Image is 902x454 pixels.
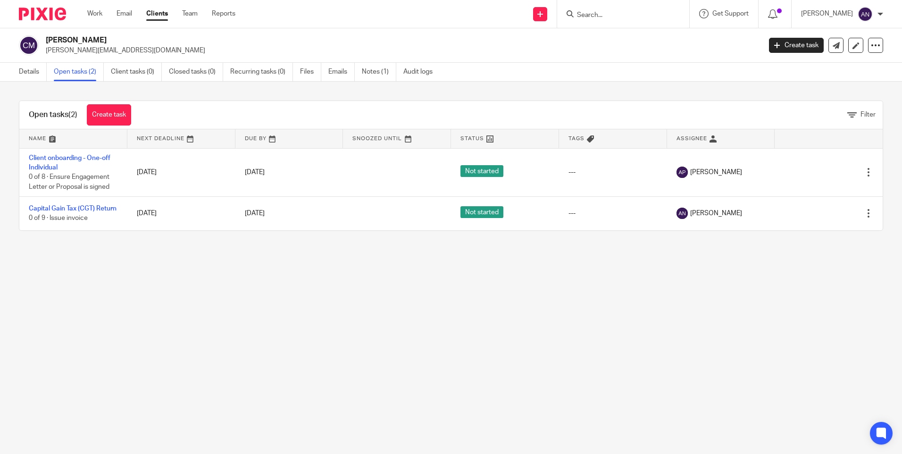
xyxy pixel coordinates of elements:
[87,9,102,18] a: Work
[212,9,235,18] a: Reports
[712,10,749,17] span: Get Support
[460,206,503,218] span: Not started
[245,169,265,176] span: [DATE]
[169,63,223,81] a: Closed tasks (0)
[19,8,66,20] img: Pixie
[690,209,742,218] span: [PERSON_NAME]
[769,38,824,53] a: Create task
[127,197,235,230] td: [DATE]
[46,46,755,55] p: [PERSON_NAME][EMAIL_ADDRESS][DOMAIN_NAME]
[117,9,132,18] a: Email
[19,35,39,55] img: svg%3E
[352,136,402,141] span: Snoozed Until
[362,63,396,81] a: Notes (1)
[801,9,853,18] p: [PERSON_NAME]
[460,136,484,141] span: Status
[568,136,585,141] span: Tags
[87,104,131,126] a: Create task
[576,11,661,20] input: Search
[403,63,440,81] a: Audit logs
[460,165,503,177] span: Not started
[29,174,109,190] span: 0 of 8 · Ensure Engagement Letter or Proposal is signed
[29,110,77,120] h1: Open tasks
[676,208,688,219] img: svg%3E
[146,9,168,18] a: Clients
[29,215,88,222] span: 0 of 9 · Issue invoice
[230,63,293,81] a: Recurring tasks (0)
[860,111,876,118] span: Filter
[690,168,742,177] span: [PERSON_NAME]
[568,209,658,218] div: ---
[676,167,688,178] img: svg%3E
[54,63,104,81] a: Open tasks (2)
[858,7,873,22] img: svg%3E
[127,148,235,197] td: [DATE]
[29,205,117,212] a: Capital Gain Tax (CGT) Return
[300,63,321,81] a: Files
[46,35,613,45] h2: [PERSON_NAME]
[68,111,77,118] span: (2)
[328,63,355,81] a: Emails
[182,9,198,18] a: Team
[245,210,265,217] span: [DATE]
[111,63,162,81] a: Client tasks (0)
[19,63,47,81] a: Details
[568,168,658,177] div: ---
[29,155,110,171] a: Client onboarding - One-off Individual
